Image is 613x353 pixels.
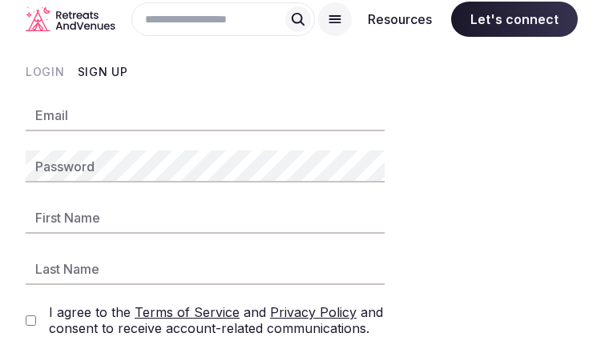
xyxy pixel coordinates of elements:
[49,304,385,336] label: I agree to the and and consent to receive account-related communications.
[26,64,65,80] button: Login
[270,304,357,320] a: Privacy Policy
[451,2,578,37] span: Let's connect
[26,6,115,31] svg: Retreats and Venues company logo
[78,64,128,80] button: Sign Up
[355,2,445,37] button: Resources
[26,6,115,31] a: Visit the homepage
[135,304,240,320] a: Terms of Service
